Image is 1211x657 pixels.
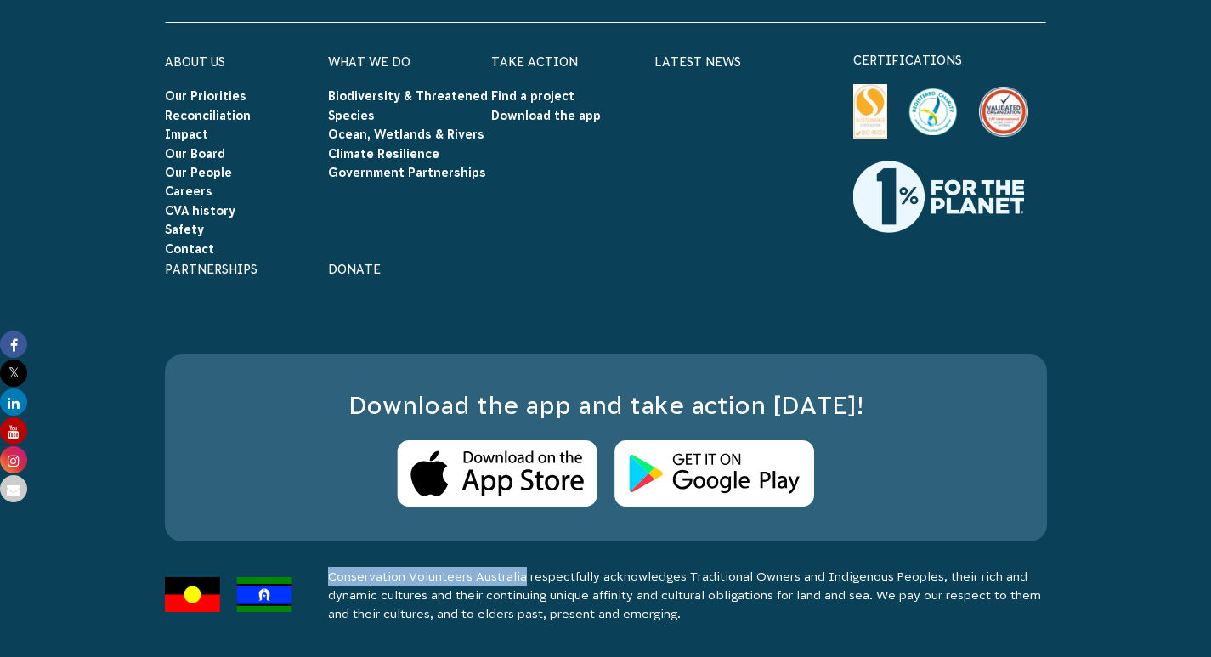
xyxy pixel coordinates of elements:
a: Reconciliation [165,109,251,122]
a: Our Board [165,147,225,161]
p: certifications [853,50,1047,71]
a: Partnerships [165,263,257,276]
h3: Download the app and take action [DATE]! [199,388,1013,423]
a: Find a project [491,89,574,103]
a: Biodiversity & Threatened Species [328,89,488,122]
a: CVA history [165,204,235,218]
p: Conservation Volunteers Australia respectfully acknowledges Traditional Owners and Indigenous Peo... [328,567,1047,623]
a: Donate [328,263,381,276]
a: Climate Resilience [328,147,439,161]
a: Latest News [654,55,741,69]
a: Our Priorities [165,89,246,103]
a: Ocean, Wetlands & Rivers [328,127,484,141]
a: Government Partnerships [328,166,486,179]
img: Flags [165,577,292,612]
a: Careers [165,184,212,198]
img: Android Store Logo [614,440,814,507]
a: About Us [165,55,225,69]
a: What We Do [328,55,410,69]
a: Impact [165,127,208,141]
a: Download the app [491,109,601,122]
a: Safety [165,223,204,236]
a: Our People [165,166,232,179]
img: Apple Store Logo [397,440,597,507]
a: Contact [165,242,214,256]
a: Take Action [491,55,578,69]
